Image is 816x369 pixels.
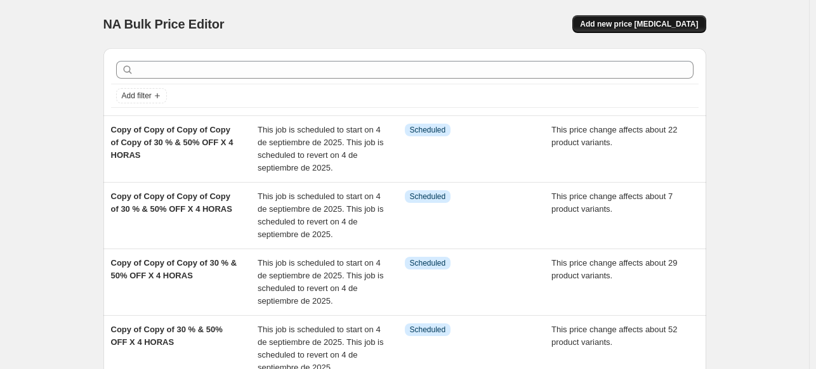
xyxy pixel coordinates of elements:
[111,125,234,160] span: Copy of Copy of Copy of Copy of Copy of 30 % & 50% OFF X 4 HORAS
[410,125,446,135] span: Scheduled
[122,91,152,101] span: Add filter
[258,258,384,306] span: This job is scheduled to start on 4 de septiembre de 2025. This job is scheduled to revert on 4 d...
[410,325,446,335] span: Scheduled
[116,88,167,103] button: Add filter
[551,258,678,280] span: This price change affects about 29 product variants.
[572,15,706,33] button: Add new price [MEDICAL_DATA]
[580,19,698,29] span: Add new price [MEDICAL_DATA]
[551,125,678,147] span: This price change affects about 22 product variants.
[111,191,232,214] span: Copy of Copy of Copy of Copy of 30 % & 50% OFF X 4 HORAS
[410,258,446,268] span: Scheduled
[410,191,446,202] span: Scheduled
[258,125,384,172] span: This job is scheduled to start on 4 de septiembre de 2025. This job is scheduled to revert on 4 d...
[258,191,384,239] span: This job is scheduled to start on 4 de septiembre de 2025. This job is scheduled to revert on 4 d...
[111,258,237,280] span: Copy of Copy of Copy of 30 % & 50% OFF X 4 HORAS
[103,17,225,31] span: NA Bulk Price Editor
[551,325,678,347] span: This price change affects about 52 product variants.
[551,191,673,214] span: This price change affects about 7 product variants.
[111,325,223,347] span: Copy of Copy of 30 % & 50% OFF X 4 HORAS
